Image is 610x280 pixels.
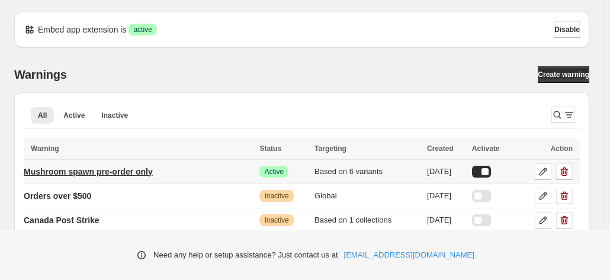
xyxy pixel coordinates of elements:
[38,111,47,120] span: All
[554,21,580,38] button: Disable
[24,190,91,202] p: Orders over $500
[264,191,288,201] span: Inactive
[344,249,474,261] a: [EMAIL_ADDRESS][DOMAIN_NAME]
[551,107,575,123] button: Search and filter results
[472,144,500,153] span: Activate
[538,70,589,79] span: Create warning
[427,190,465,202] div: [DATE]
[24,211,99,230] a: Canada Post Strike
[24,166,153,178] p: Mushroom spawn pre-order only
[427,214,465,226] div: [DATE]
[427,166,465,178] div: [DATE]
[427,144,454,153] span: Created
[24,162,153,181] a: Mushroom spawn pre-order only
[314,190,420,202] div: Global
[31,144,59,153] span: Warning
[101,111,128,120] span: Inactive
[14,67,67,82] h2: Warnings
[24,214,99,226] p: Canada Post Strike
[554,25,580,34] span: Disable
[264,215,288,225] span: Inactive
[63,111,85,120] span: Active
[264,167,284,176] span: Active
[538,66,589,83] a: Create warning
[551,144,573,153] span: Action
[259,144,281,153] span: Status
[314,144,346,153] span: Targeting
[314,214,420,226] div: Based on 1 collections
[314,166,420,178] div: Based on 6 variants
[24,186,91,205] a: Orders over $500
[133,25,152,34] span: active
[38,24,126,36] p: Embed app extension is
